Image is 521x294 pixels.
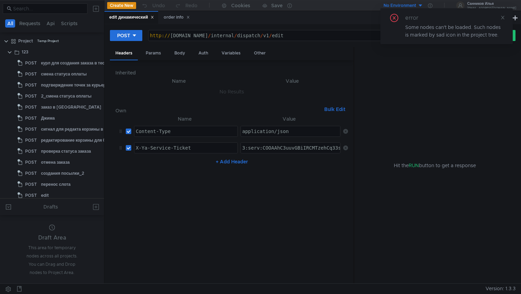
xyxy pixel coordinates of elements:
[44,19,57,28] button: Api
[164,14,190,21] div: order info
[22,47,28,57] div: 123
[25,91,37,101] span: POST
[59,19,80,28] button: Scripts
[193,47,214,60] div: Auth
[238,115,340,123] th: Value
[131,115,238,123] th: Name
[25,80,37,90] span: POST
[467,7,516,9] div: [EMAIL_ADDRESS][DOMAIN_NAME]
[405,14,427,22] div: error
[25,168,37,179] span: POST
[25,124,37,134] span: POST
[5,19,15,28] button: All
[41,135,111,145] div: редактирование корзины для б2б
[41,157,70,168] div: отмена заказа
[25,157,37,168] span: POST
[115,69,348,77] h6: Inherited
[25,179,37,190] span: POST
[121,77,236,85] th: Name
[41,80,108,90] div: подтверждение точек за курьера
[110,30,142,41] button: POST
[41,113,55,123] div: Джима
[25,58,37,68] span: POST
[384,2,416,9] div: No Environment
[41,69,86,79] div: смена статуса оплаты
[107,2,136,9] button: Create New
[43,203,58,211] div: Drafts
[25,190,37,201] span: POST
[216,47,246,60] div: Variables
[170,0,202,11] button: Redo
[41,58,165,68] div: курл для создания заказа в тестинге ([GEOGRAPHIC_DATA])
[321,105,348,113] button: Bulk Edit
[467,2,516,6] div: Санников Илья
[17,19,42,28] button: Requests
[213,158,251,166] button: + Add Header
[219,89,244,95] nz-embed-empty: No Results
[117,32,130,39] div: POST
[109,14,154,21] div: edit динамический
[18,36,33,46] div: Project
[25,135,37,145] span: POST
[25,146,37,156] span: POST
[41,168,84,179] div: создания посылки_2
[41,124,112,134] div: сигнал для редакта корзины в aws
[25,102,37,112] span: POST
[110,47,138,60] div: Headers
[25,69,37,79] span: POST
[486,284,515,294] span: Version: 1.3.3
[13,5,83,12] input: Search...
[237,77,348,85] th: Value
[41,146,91,156] div: проверка статуса заказа
[409,162,419,169] span: RUN
[169,47,191,60] div: Body
[405,23,504,39] div: Some nodes can't be loaded. Such nodes is marked by sad icon in the project tree.
[152,1,165,10] div: Undo
[394,162,476,169] span: Hit the button to get a response
[231,1,250,10] div: Cookies
[25,113,37,123] span: POST
[185,1,197,10] div: Redo
[248,47,271,60] div: Other
[41,91,91,101] div: 2_смена статуса оплаты
[41,179,71,190] div: перенос слота
[41,190,49,201] div: edit
[136,0,170,11] button: Undo
[115,107,321,115] h6: Own
[140,47,166,60] div: Params
[271,3,283,8] div: Save
[41,102,101,112] div: заказ в [GEOGRAPHIC_DATA]
[37,36,59,46] div: Temp Project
